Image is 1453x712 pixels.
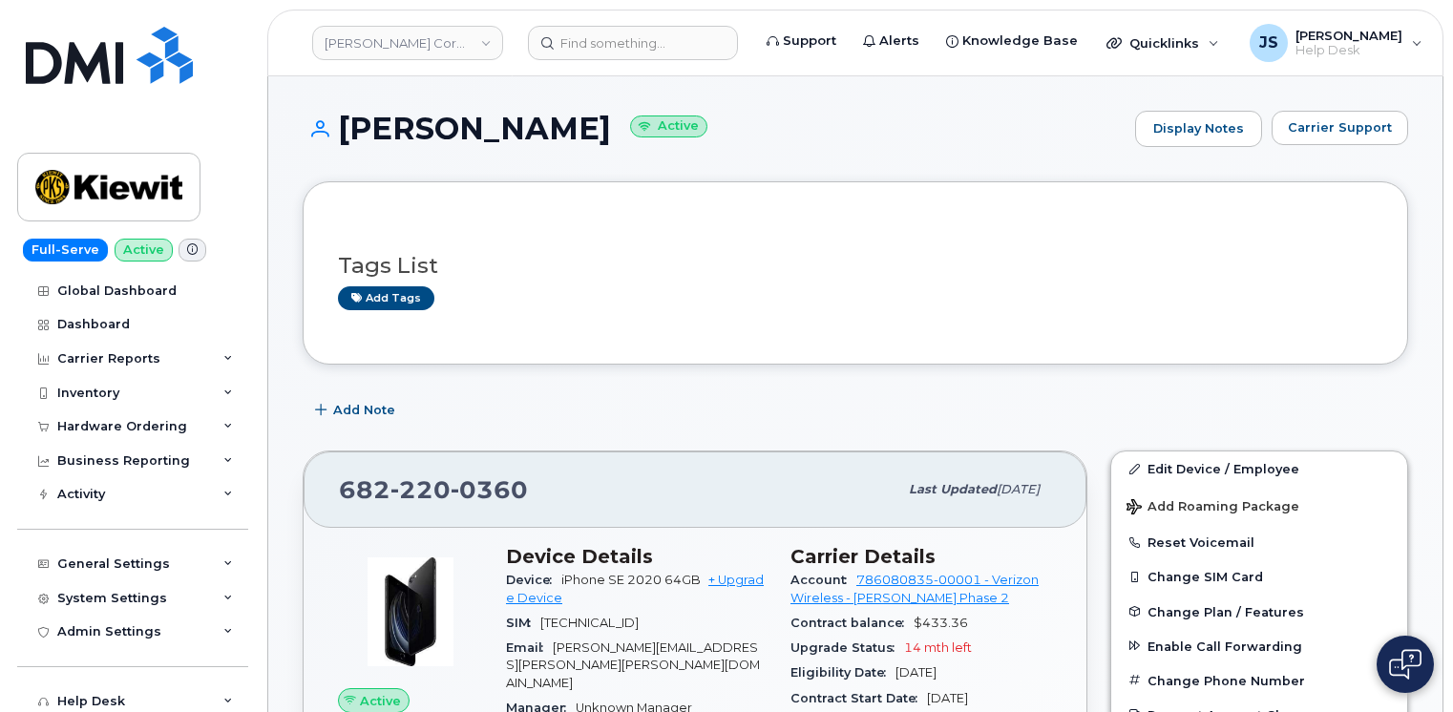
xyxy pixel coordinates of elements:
span: Eligibility Date [790,665,895,680]
span: SIM [506,616,540,630]
img: image20231002-3703462-2fle3a.jpeg [353,555,468,669]
span: $433.36 [914,616,968,630]
button: Change SIM Card [1111,559,1407,594]
span: iPhone SE 2020 64GB [561,573,701,587]
span: 682 [339,475,528,504]
small: Active [630,115,707,137]
a: Display Notes [1135,111,1262,147]
h1: [PERSON_NAME] [303,112,1126,145]
span: [TECHNICAL_ID] [540,616,639,630]
img: Open chat [1389,649,1421,680]
button: Change Phone Number [1111,663,1407,698]
span: [DATE] [895,665,937,680]
span: Add Roaming Package [1127,499,1299,517]
span: Account [790,573,856,587]
button: Add Roaming Package [1111,486,1407,525]
span: Email [506,640,553,655]
span: Add Note [333,401,395,419]
a: 786080835-00001 - Verizon Wireless - [PERSON_NAME] Phase 2 [790,573,1039,604]
button: Add Note [303,393,411,428]
button: Change Plan / Features [1111,595,1407,629]
span: Change Plan / Features [1148,604,1304,618]
span: Enable Call Forwarding [1148,639,1302,653]
h3: Device Details [506,545,768,568]
span: Carrier Support [1288,118,1392,136]
span: Contract Start Date [790,691,927,705]
button: Reset Voicemail [1111,525,1407,559]
button: Enable Call Forwarding [1111,629,1407,663]
span: Active [360,692,401,710]
button: Carrier Support [1272,111,1408,145]
span: 0360 [451,475,528,504]
span: Upgrade Status [790,640,904,655]
span: [DATE] [927,691,968,705]
span: [DATE] [997,482,1040,496]
span: [PERSON_NAME][EMAIL_ADDRESS][PERSON_NAME][PERSON_NAME][DOMAIN_NAME] [506,640,760,690]
h3: Carrier Details [790,545,1052,568]
h3: Tags List [338,254,1373,278]
span: 220 [390,475,451,504]
span: Last updated [909,482,997,496]
span: 14 mth left [904,640,972,655]
span: Contract balance [790,616,914,630]
span: Device [506,573,561,587]
a: Add tags [338,286,434,310]
a: + Upgrade Device [506,573,764,604]
a: Edit Device / Employee [1111,451,1407,486]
